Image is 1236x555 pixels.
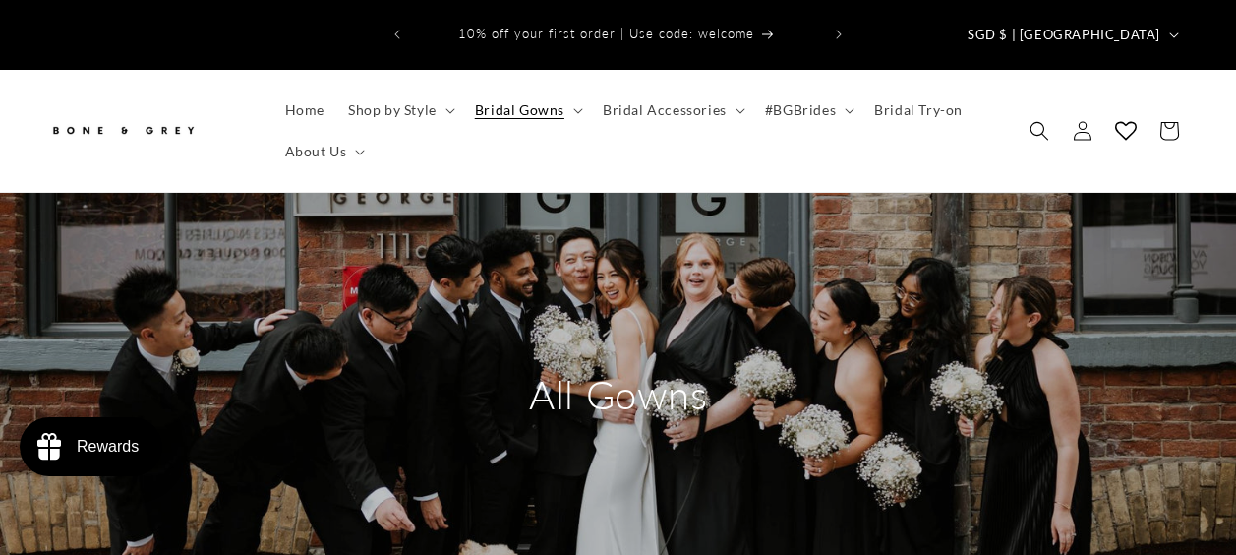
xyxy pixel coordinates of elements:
[1018,109,1061,153] summary: Search
[591,90,753,131] summary: Bridal Accessories
[49,114,197,147] img: Bone and Grey Bridal
[817,16,860,53] button: Next announcement
[862,90,974,131] a: Bridal Try-on
[475,101,564,119] span: Bridal Gowns
[336,90,463,131] summary: Shop by Style
[273,90,336,131] a: Home
[285,143,347,160] span: About Us
[968,26,1160,45] span: SGD $ | [GEOGRAPHIC_DATA]
[432,369,805,420] h2: All Gowns
[458,26,754,41] span: 10% off your first order | Use code: welcome
[956,16,1187,53] button: SGD $ | [GEOGRAPHIC_DATA]
[603,101,727,119] span: Bridal Accessories
[285,101,324,119] span: Home
[874,101,963,119] span: Bridal Try-on
[77,438,139,456] div: Rewards
[348,101,437,119] span: Shop by Style
[463,90,591,131] summary: Bridal Gowns
[765,101,836,119] span: #BGBrides
[753,90,862,131] summary: #BGBrides
[42,107,254,154] a: Bone and Grey Bridal
[376,16,419,53] button: Previous announcement
[273,131,374,172] summary: About Us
